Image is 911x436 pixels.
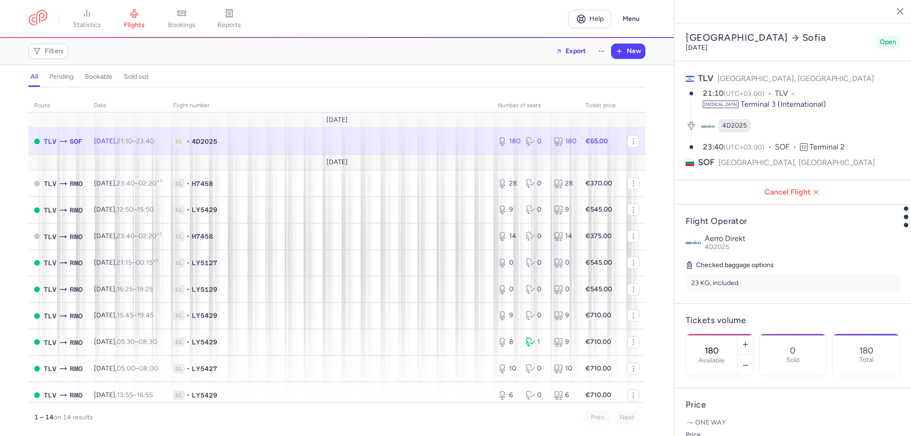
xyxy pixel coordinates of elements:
[94,259,158,267] span: [DATE],
[686,275,900,292] li: 23 KG, included
[554,364,574,373] div: 10
[186,137,190,146] span: •
[698,357,725,364] label: Available
[29,44,67,58] button: Filters
[586,338,611,346] strong: €710.00
[701,119,715,132] figure: 4D airline logo
[526,232,546,241] div: 0
[705,234,900,243] p: Aerro Direkt
[498,137,518,146] div: 180
[136,259,158,267] time: 00:15
[94,364,158,372] span: [DATE],
[586,179,612,187] strong: €370.00
[117,311,133,319] time: 15:45
[28,99,88,113] th: route
[94,391,153,399] span: [DATE],
[526,137,546,146] div: 0
[28,10,47,28] a: CitizenPlane red outlined logo
[705,243,729,251] span: 4D2025
[94,338,157,346] span: [DATE],
[44,258,56,268] span: TLV
[139,232,162,240] time: 02:20
[498,311,518,320] div: 9
[880,37,896,47] span: Open
[117,391,133,399] time: 13:55
[70,311,83,321] span: RMO
[117,205,133,213] time: 12:50
[526,258,546,268] div: 0
[492,99,580,113] th: number of seats
[186,179,190,188] span: •
[63,9,111,29] a: statistics
[686,216,900,227] h4: Flight Operator
[724,143,764,151] span: (UTC+03:00)
[627,47,641,55] span: New
[718,157,875,168] span: [GEOGRAPHIC_DATA], [GEOGRAPHIC_DATA]
[30,73,38,81] h4: all
[139,364,158,372] time: 08:00
[117,285,133,293] time: 16:25
[790,346,796,355] p: 0
[94,285,153,293] span: [DATE],
[554,137,574,146] div: 180
[70,178,83,189] span: RMO
[698,73,714,83] span: TLV
[568,10,611,28] a: Help
[173,337,185,347] span: 1L
[192,285,217,294] span: LY5129
[686,44,707,52] time: [DATE]
[117,391,153,399] span: –
[554,337,574,347] div: 9
[167,99,492,113] th: Flight number
[586,391,611,399] strong: €710.00
[554,205,574,214] div: 9
[139,179,162,187] time: 02:20
[88,99,167,113] th: date
[586,285,612,293] strong: €545.00
[686,260,900,271] h5: Checked baggage options
[526,179,546,188] div: 0
[117,364,135,372] time: 05:00
[70,363,83,374] span: RMO
[192,137,217,146] span: 4D2025
[612,44,645,58] button: New
[117,364,158,372] span: –
[94,205,154,213] span: [DATE],
[70,390,83,400] span: RMO
[44,205,56,215] span: TLV
[703,89,724,98] time: 21:10
[173,179,185,188] span: 1L
[70,205,83,215] span: RMO
[703,101,739,108] span: [MEDICAL_DATA]
[554,179,574,188] div: 28
[157,178,162,184] sup: +1
[554,311,574,320] div: 9
[326,158,348,166] span: [DATE]
[549,44,592,59] button: Export
[554,390,574,400] div: 6
[117,259,132,267] time: 21:15
[137,205,154,213] time: 15:50
[703,142,724,151] time: 23:40
[526,205,546,214] div: 0
[526,285,546,294] div: 0
[94,232,162,240] span: [DATE],
[498,205,518,214] div: 9
[44,337,56,348] span: TLV
[192,390,217,400] span: LY5429
[34,413,54,421] strong: 1 – 14
[586,311,611,319] strong: €710.00
[117,137,132,145] time: 21:10
[192,364,217,373] span: LY5427
[192,337,217,347] span: LY5429
[554,232,574,241] div: 14
[686,399,900,410] h4: Price
[205,9,253,29] a: reports
[786,356,799,364] p: Sold
[741,100,826,109] span: Terminal 3 (International)
[192,232,213,241] span: H7458
[158,9,205,29] a: bookings
[173,205,185,214] span: 1L
[192,311,217,320] span: LY5429
[153,258,158,264] sup: +1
